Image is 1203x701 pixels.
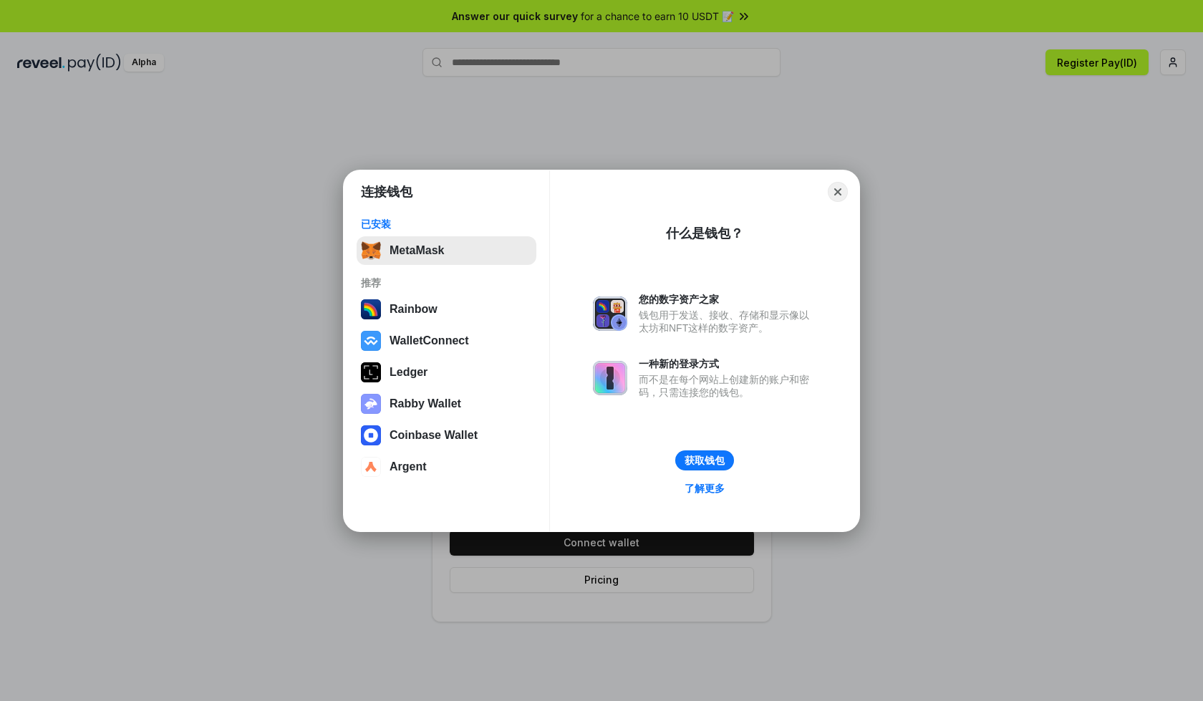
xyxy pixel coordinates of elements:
[357,236,536,265] button: MetaMask
[357,390,536,418] button: Rabby Wallet
[390,334,469,347] div: WalletConnect
[639,309,816,334] div: 钱包用于发送、接收、存储和显示像以太坊和NFT这样的数字资产。
[361,425,381,445] img: svg+xml,%3Csvg%20width%3D%2228%22%20height%3D%2228%22%20viewBox%3D%220%200%2028%2028%22%20fill%3D...
[357,327,536,355] button: WalletConnect
[361,362,381,382] img: svg+xml,%3Csvg%20xmlns%3D%22http%3A%2F%2Fwww.w3.org%2F2000%2Fsvg%22%20width%3D%2228%22%20height%3...
[639,373,816,399] div: 而不是在每个网站上创建新的账户和密码，只需连接您的钱包。
[357,421,536,450] button: Coinbase Wallet
[390,397,461,410] div: Rabby Wallet
[361,276,532,289] div: 推荐
[593,296,627,331] img: svg+xml,%3Csvg%20xmlns%3D%22http%3A%2F%2Fwww.w3.org%2F2000%2Fsvg%22%20fill%3D%22none%22%20viewBox...
[685,454,725,467] div: 获取钱包
[675,450,734,470] button: 获取钱包
[676,479,733,498] a: 了解更多
[828,182,848,202] button: Close
[357,453,536,481] button: Argent
[361,299,381,319] img: svg+xml,%3Csvg%20width%3D%22120%22%20height%3D%22120%22%20viewBox%3D%220%200%20120%20120%22%20fil...
[361,183,412,200] h1: 连接钱包
[361,457,381,477] img: svg+xml,%3Csvg%20width%3D%2228%22%20height%3D%2228%22%20viewBox%3D%220%200%2028%2028%22%20fill%3D...
[685,482,725,495] div: 了解更多
[390,366,427,379] div: Ledger
[390,460,427,473] div: Argent
[361,394,381,414] img: svg+xml,%3Csvg%20xmlns%3D%22http%3A%2F%2Fwww.w3.org%2F2000%2Fsvg%22%20fill%3D%22none%22%20viewBox...
[593,361,627,395] img: svg+xml,%3Csvg%20xmlns%3D%22http%3A%2F%2Fwww.w3.org%2F2000%2Fsvg%22%20fill%3D%22none%22%20viewBox...
[390,244,444,257] div: MetaMask
[357,295,536,324] button: Rainbow
[357,358,536,387] button: Ledger
[390,303,438,316] div: Rainbow
[361,241,381,261] img: svg+xml,%3Csvg%20fill%3D%22none%22%20height%3D%2233%22%20viewBox%3D%220%200%2035%2033%22%20width%...
[361,218,532,231] div: 已安装
[361,331,381,351] img: svg+xml,%3Csvg%20width%3D%2228%22%20height%3D%2228%22%20viewBox%3D%220%200%2028%2028%22%20fill%3D...
[390,429,478,442] div: Coinbase Wallet
[639,357,816,370] div: 一种新的登录方式
[666,225,743,242] div: 什么是钱包？
[639,293,816,306] div: 您的数字资产之家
